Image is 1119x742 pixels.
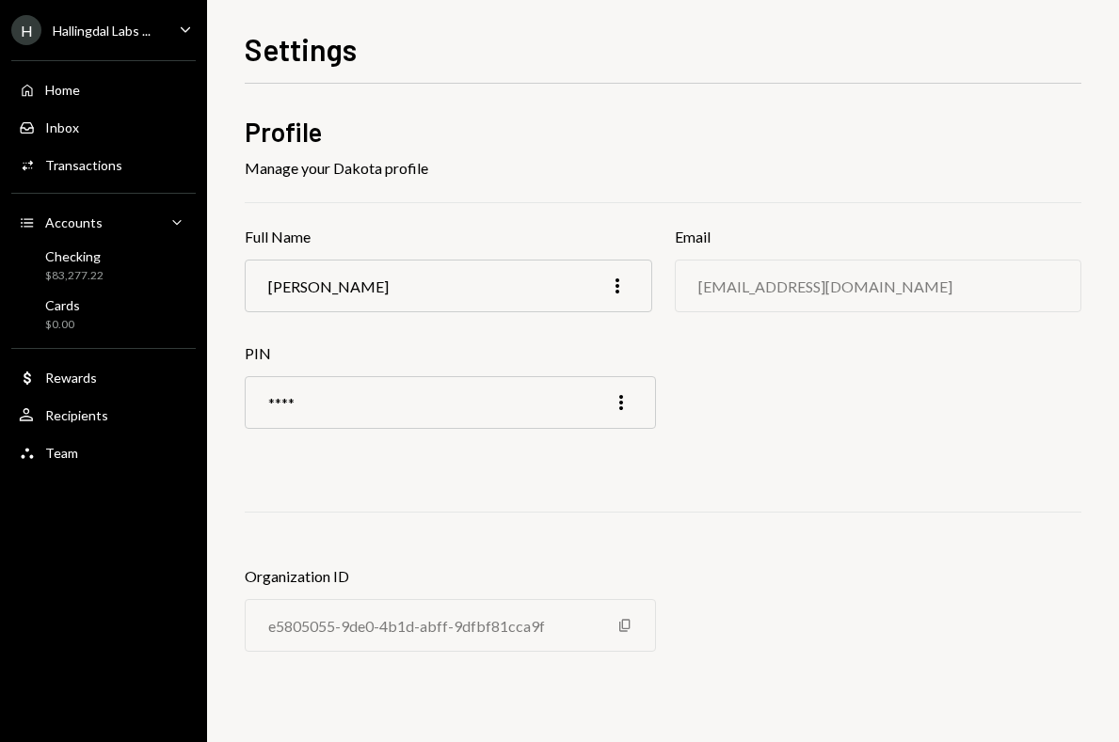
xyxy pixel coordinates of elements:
h3: PIN [245,342,656,365]
h2: Profile [245,114,1081,150]
div: Checking [45,248,104,264]
h3: Organization ID [245,565,656,588]
h3: Full Name [245,226,652,248]
a: Rewards [11,360,196,394]
div: Transactions [45,157,122,173]
div: [EMAIL_ADDRESS][DOMAIN_NAME] [698,277,952,295]
div: Home [45,82,80,98]
div: Hallingdal Labs ... [53,23,151,39]
a: Inbox [11,110,196,144]
div: Inbox [45,119,79,135]
a: Home [11,72,196,106]
h1: Settings [245,30,357,68]
a: Recipients [11,398,196,432]
div: Team [45,445,78,461]
a: Accounts [11,205,196,239]
div: H [11,15,41,45]
div: Accounts [45,214,103,230]
div: e5805055-9de0-4b1d-abff-9dfbf81cca9f [268,617,545,635]
a: Checking$83,277.22 [11,243,196,288]
div: Rewards [45,370,97,386]
div: [PERSON_NAME] [268,277,389,295]
a: Cards$0.00 [11,292,196,337]
a: Transactions [11,148,196,182]
h3: Email [675,226,1082,248]
div: $0.00 [45,317,80,333]
div: Cards [45,297,80,313]
div: $83,277.22 [45,268,104,284]
div: Manage your Dakota profile [245,157,1081,180]
div: Recipients [45,407,108,423]
a: Team [11,435,196,469]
